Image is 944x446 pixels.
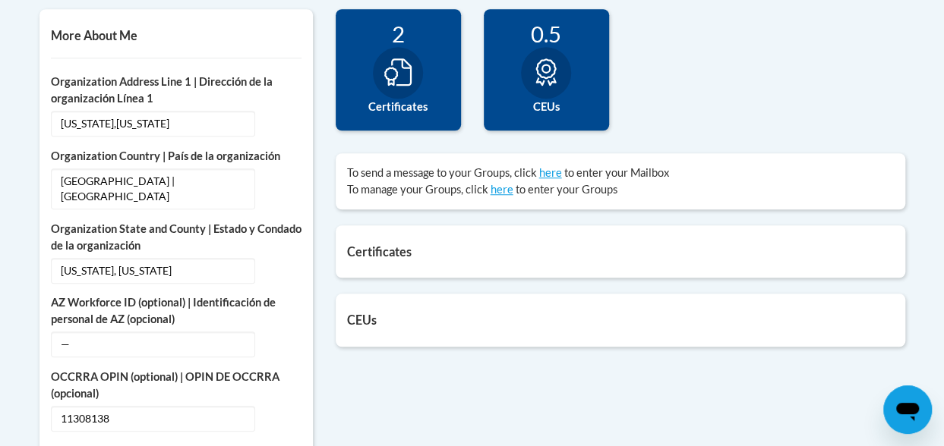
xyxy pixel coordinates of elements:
[516,183,617,196] span: to enter your Groups
[491,183,513,196] a: here
[51,148,302,165] label: Organization Country | País de la organización
[51,28,302,42] h5: More About Me
[347,313,894,327] h5: CEUs
[51,221,302,254] label: Organization State and County | Estado y Condado de la organización
[51,74,302,107] label: Organization Address Line 1 | Dirección de la organización Línea 1
[51,369,302,402] label: OCCRRA OPIN (optional) | OPIN DE OCCRRA (opcional)
[347,166,537,179] span: To send a message to your Groups, click
[347,20,450,47] div: 2
[51,406,255,432] span: 11308138
[347,99,450,115] label: Certificates
[347,244,894,259] h5: Certificates
[347,183,488,196] span: To manage your Groups, click
[564,166,669,179] span: to enter your Mailbox
[539,166,562,179] a: here
[51,111,255,137] span: [US_STATE],[US_STATE]
[495,99,598,115] label: CEUs
[51,331,255,357] span: —
[883,385,932,434] iframe: Button to launch messaging window
[495,20,598,47] div: 0.5
[51,258,255,284] span: [US_STATE], [US_STATE]
[51,168,255,209] span: [GEOGRAPHIC_DATA] | [GEOGRAPHIC_DATA]
[51,294,302,328] label: AZ Workforce ID (optional) | Identificación de personal de AZ (opcional)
